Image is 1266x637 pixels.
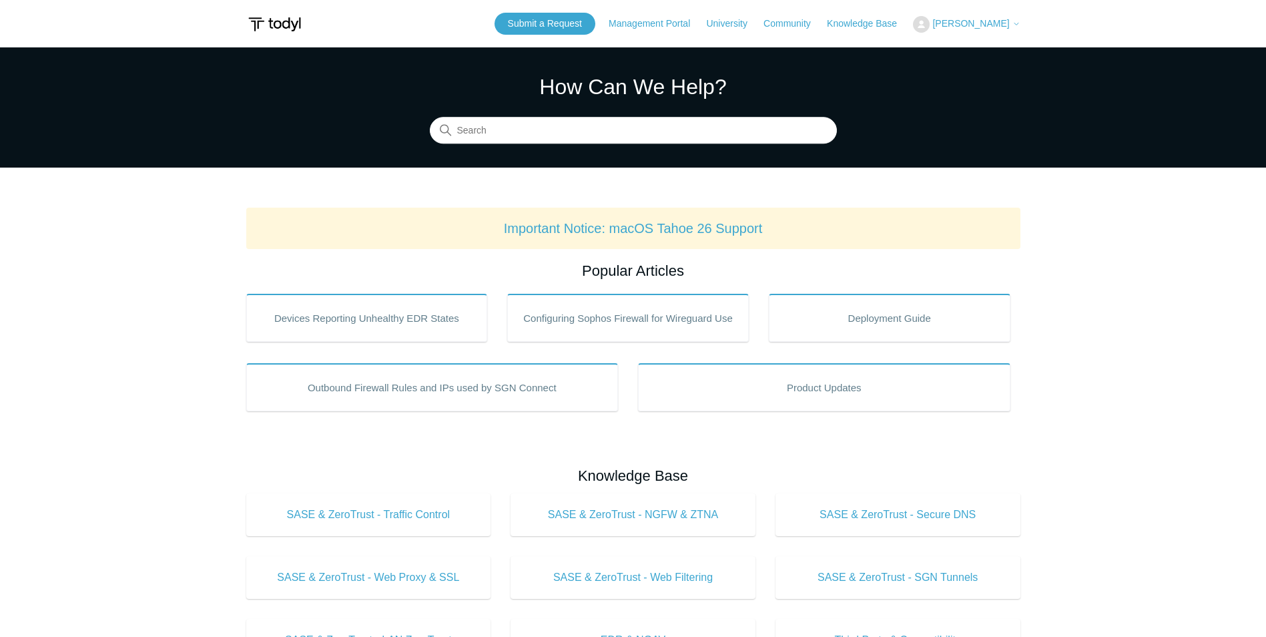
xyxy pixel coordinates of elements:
a: Submit a Request [495,13,595,35]
span: SASE & ZeroTrust - NGFW & ZTNA [531,507,735,523]
span: SASE & ZeroTrust - Traffic Control [266,507,471,523]
a: Community [763,17,824,31]
span: [PERSON_NAME] [932,18,1009,29]
a: Outbound Firewall Rules and IPs used by SGN Connect [246,363,619,411]
span: SASE & ZeroTrust - Web Proxy & SSL [266,570,471,586]
button: [PERSON_NAME] [913,16,1020,33]
a: Product Updates [638,363,1010,411]
a: Devices Reporting Unhealthy EDR States [246,294,488,342]
a: SASE & ZeroTrust - Web Proxy & SSL [246,556,491,599]
h1: How Can We Help? [430,71,837,103]
span: SASE & ZeroTrust - Secure DNS [796,507,1000,523]
a: SASE & ZeroTrust - Secure DNS [775,493,1020,536]
a: Deployment Guide [769,294,1010,342]
a: Configuring Sophos Firewall for Wireguard Use [507,294,749,342]
a: University [706,17,760,31]
a: SASE & ZeroTrust - Web Filtering [511,556,755,599]
a: Knowledge Base [827,17,910,31]
a: Management Portal [609,17,703,31]
a: SASE & ZeroTrust - SGN Tunnels [775,556,1020,599]
a: SASE & ZeroTrust - NGFW & ZTNA [511,493,755,536]
span: SASE & ZeroTrust - Web Filtering [531,570,735,586]
span: SASE & ZeroTrust - SGN Tunnels [796,570,1000,586]
a: SASE & ZeroTrust - Traffic Control [246,493,491,536]
h2: Knowledge Base [246,465,1020,487]
a: Important Notice: macOS Tahoe 26 Support [504,221,763,236]
input: Search [430,118,837,144]
h2: Popular Articles [246,260,1020,282]
img: Todyl Support Center Help Center home page [246,12,303,37]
